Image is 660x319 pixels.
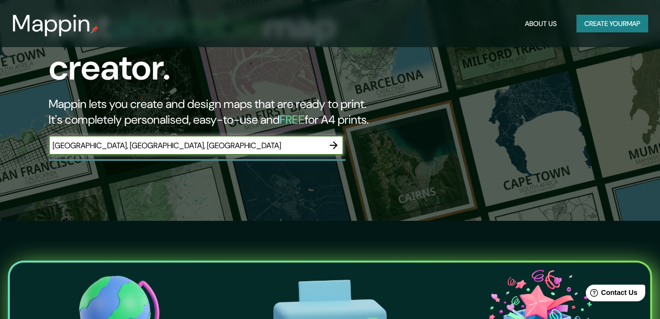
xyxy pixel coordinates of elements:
[576,15,648,33] button: Create yourmap
[12,10,91,37] h3: Mappin
[280,112,305,127] h5: FREE
[91,26,99,33] img: mappin-pin
[521,15,561,33] button: About Us
[49,140,324,151] input: Choose your favourite place
[573,281,649,308] iframe: Help widget launcher
[49,96,379,128] h2: Mappin lets you create and design maps that are ready to print. It's completely personalised, eas...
